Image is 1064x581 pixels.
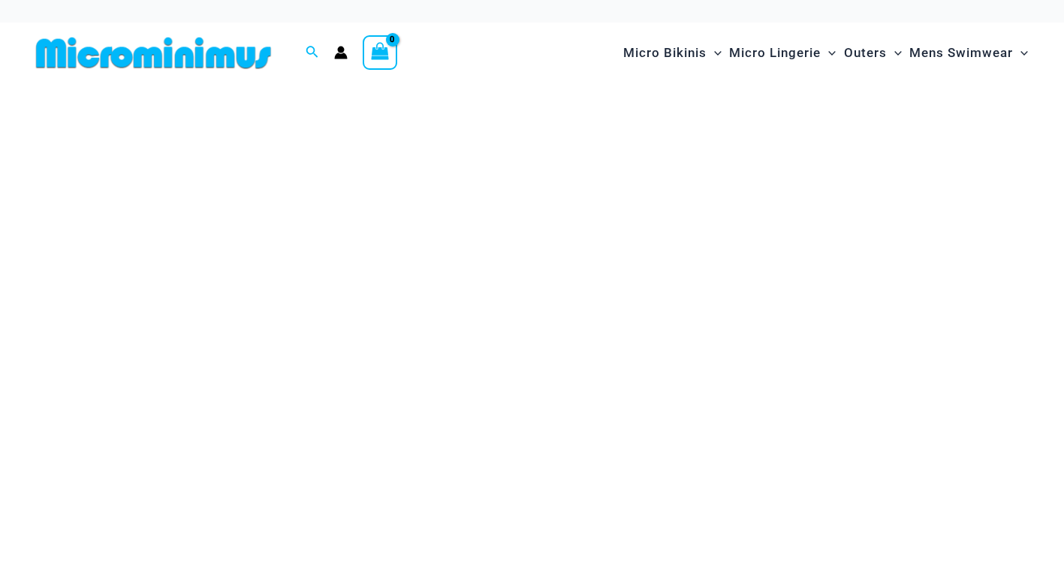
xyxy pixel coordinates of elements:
[623,34,707,72] span: Micro Bikinis
[844,34,887,72] span: Outers
[30,36,277,70] img: MM SHOP LOGO FLAT
[729,34,821,72] span: Micro Lingerie
[887,34,902,72] span: Menu Toggle
[619,30,725,76] a: Micro BikinisMenu ToggleMenu Toggle
[363,35,397,70] a: View Shopping Cart, empty
[840,30,906,76] a: OutersMenu ToggleMenu Toggle
[306,44,319,62] a: Search icon link
[725,30,839,76] a: Micro LingerieMenu ToggleMenu Toggle
[334,46,348,59] a: Account icon link
[906,30,1032,76] a: Mens SwimwearMenu ToggleMenu Toggle
[617,28,1034,78] nav: Site Navigation
[707,34,722,72] span: Menu Toggle
[1013,34,1028,72] span: Menu Toggle
[821,34,836,72] span: Menu Toggle
[909,34,1013,72] span: Mens Swimwear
